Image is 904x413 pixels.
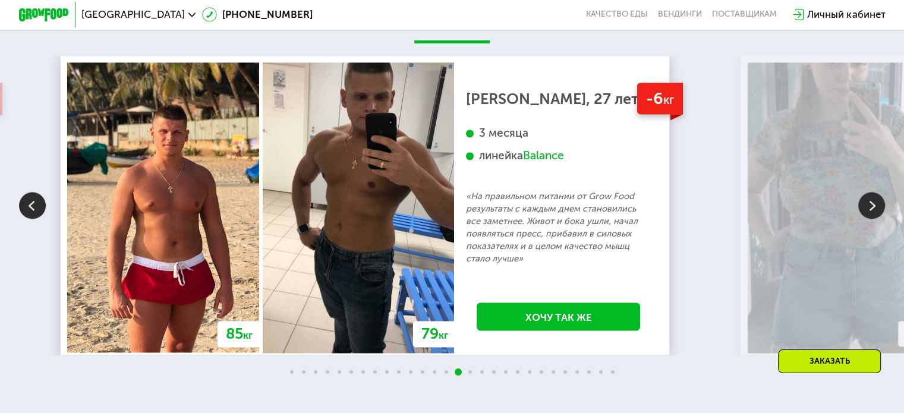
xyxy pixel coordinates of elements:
span: кг [243,329,253,341]
div: 85 [218,321,260,346]
div: -6 [637,83,683,114]
img: Slide left [19,192,46,219]
div: [PERSON_NAME], 27 лет [466,93,650,105]
a: Вендинги [658,10,702,20]
img: Slide right [858,192,885,219]
div: Balance [522,149,563,163]
span: [GEOGRAPHIC_DATA] [81,10,185,20]
span: кг [439,329,448,341]
div: линейка [466,149,650,163]
p: «На правильном питании от Grow Food результаты с каждым днем становились все заметнее. Живот и бо... [466,190,650,266]
div: Заказать [778,349,881,373]
a: Качество еды [586,10,648,20]
span: кг [663,93,674,107]
div: Личный кабинет [807,7,885,22]
div: 3 месяца [466,126,650,140]
a: [PHONE_NUMBER] [202,7,313,22]
div: поставщикам [712,10,777,20]
a: Хочу так же [477,302,640,331]
div: 79 [413,321,456,346]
